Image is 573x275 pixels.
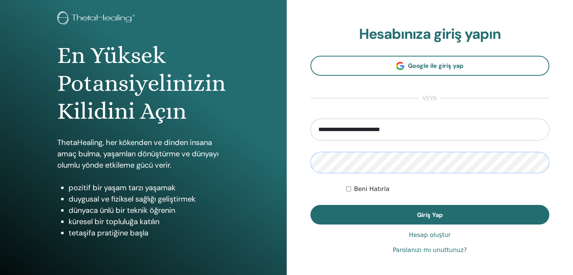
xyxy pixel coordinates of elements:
li: tetaşifa pratiğine başla [69,227,229,238]
a: Google ile giriş yap [310,56,550,76]
div: Keep me authenticated indefinitely or until I manually logout [346,185,549,194]
li: dünyaca ünlü bir teknik öğrenin [69,205,229,216]
h1: En Yüksek Potansiyelinizin Kilidini Açın [57,41,229,125]
span: Giriş Yap [417,211,443,219]
li: pozitif bir yaşam tarzı yaşamak [69,182,229,193]
li: duygusal ve fiziksel sağlığı geliştirmek [69,193,229,205]
a: Parolanızı mı unuttunuz? [393,246,467,255]
label: Beni Hatırla [354,185,390,194]
li: küresel bir topluluğa katılın [69,216,229,227]
a: Hesap oluştur [409,231,451,240]
span: Google ile giriş yap [408,62,463,70]
span: veya [419,94,441,103]
p: ThetaHealing, her kökenden ve dinden insana amaç bulma, yaşamları dönüştürme ve dünyayı olumlu yö... [57,137,229,171]
h2: Hesabınıza giriş yapın [310,26,550,43]
button: Giriş Yap [310,205,550,225]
